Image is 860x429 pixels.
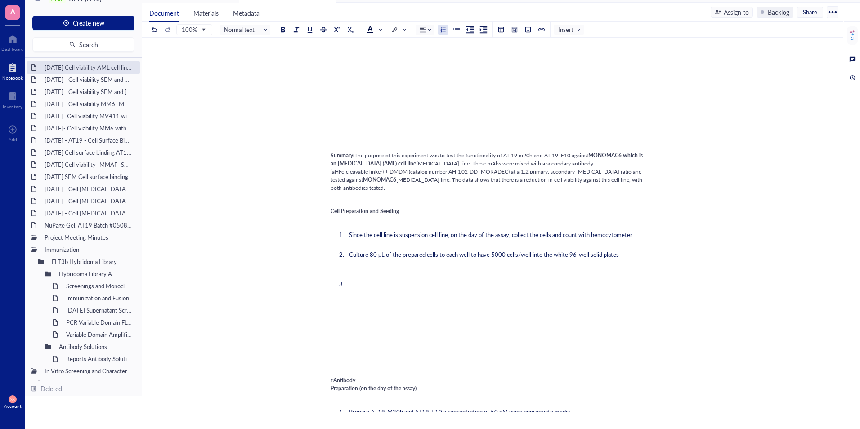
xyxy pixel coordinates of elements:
div: Add [9,137,17,142]
span: Metadata [233,9,260,18]
div: [DATE] Cell surface binding AT19 on SEM, RS411 and MV411 cell line [40,146,136,159]
div: Hybridoma Library A [55,268,136,280]
a: Dashboard [1,32,24,52]
div: [DATE] - Cell viability SEM and RS; 411- DMDM with Fc block (need to complete) [40,73,136,86]
a: Inventory [3,89,22,109]
div: PCR Variable Domain FLT3 Hybridoma Library A [62,316,136,329]
span: A [10,6,15,17]
div: [DATE] - Cell viability SEM and [GEOGRAPHIC_DATA]; 411- DMDM [40,85,136,98]
div: Immunization and Fusion [62,292,136,304]
span: Culture 80 μL of the prepared cells to each well to have 5000 cells/well into the white 96-well s... [349,250,619,259]
div: [DATE] Cell viability- MMAF- SEM and MV4,11 [40,158,136,171]
button: Create new [32,16,134,30]
button: Share [797,7,823,18]
span: The purpose of this experiment was to test the functionality of AT-19.m20h and AT-19. E10 against [354,152,588,159]
span: Search [79,41,98,48]
div: Variable Domain Amplification Gels [62,328,136,341]
span: SS [10,397,14,402]
span: Prepare AT19-M20h and AT19-E10 a concentration of 50 nM using appropriate media [349,407,570,416]
div: Antibody Solutions [55,340,136,353]
span: Insert [558,26,582,34]
span: Share [803,8,817,16]
span: Materials [193,9,219,18]
span: Summary: [331,152,354,159]
div: FLT3b Hybridoma Library [48,255,136,268]
div: [DATE]- Cell viability MM6 with and without IgG Blocking - DX8951 [40,122,136,134]
div: [DATE] - Cell [MEDICAL_DATA]- MOLM-13 (AML cell line) [40,183,136,195]
div: [DATE] SEM Cell surface binding [40,170,136,183]
div: Account [4,403,22,409]
span: Normal text [224,26,268,34]
button: Search [32,37,134,52]
span: [MEDICAL_DATA] line. These mAbs were mixed with a secondary antibody (aHFc-cleavable linker) + DM... [331,160,643,183]
div: Project Meeting Minutes [40,231,136,244]
span: Antibody Preparation (on the day of the assay) [331,376,417,392]
div: [DATE] - AT19 - Cell Surface Binding assay on hFLT3 Transfected [MEDICAL_DATA] Cells (24 hours) [40,134,136,147]
span: 100% [182,26,205,34]
div: Dashboard [1,46,24,52]
span: [MEDICAL_DATA] line. The data shows that there is a reduction in cell viability against this cell... [331,176,644,192]
div: NuPage Gel: AT19 Batch #050825, #051625 [40,219,136,232]
div: In Vitro Screening and Characterization [40,365,136,377]
span: Document [149,9,179,18]
div: Notebook [2,75,23,80]
div: [DATE] - Cell [MEDICAL_DATA]- MV4,11 (AML cell line) [40,195,136,207]
span: Since the cell line is suspension cell line, on the day of the assay, collect the cells and count... [349,230,632,239]
div: Reports Antibody Solutions Hybridoma Library [62,353,136,365]
div: Assign to [724,7,749,17]
div: Murine [48,377,136,389]
a: Notebook [2,61,23,80]
div: Immunization [40,243,136,256]
span: MONOMAC6 which is an [MEDICAL_DATA] (AML) cell line [331,152,643,167]
div: [DATE] Cell viability AML cell lines using DMDM [40,61,136,74]
span:  [331,376,333,384]
span: Create new [73,19,104,27]
div: Deleted [40,384,62,393]
div: Inventory [3,104,22,109]
span: Cell Preparation and Seeding [331,207,399,215]
div: [DATE] Supernatant Screening Binding FLT3 Library-A [62,304,136,317]
div: [DATE] - Cell [MEDICAL_DATA]- MOLM-13 (AML cell line) [40,207,136,219]
div: Backlog [768,7,789,17]
div: Screenings and Monoclonality [62,280,136,292]
div: [DATE] - Cell viability MM6- MMAF [40,98,136,110]
div: AI [850,36,855,41]
div: [DATE]- Cell viability MV411 with and without IgG Blocking - DX8951 [40,110,136,122]
span: MONOMAC6 [363,176,396,183]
